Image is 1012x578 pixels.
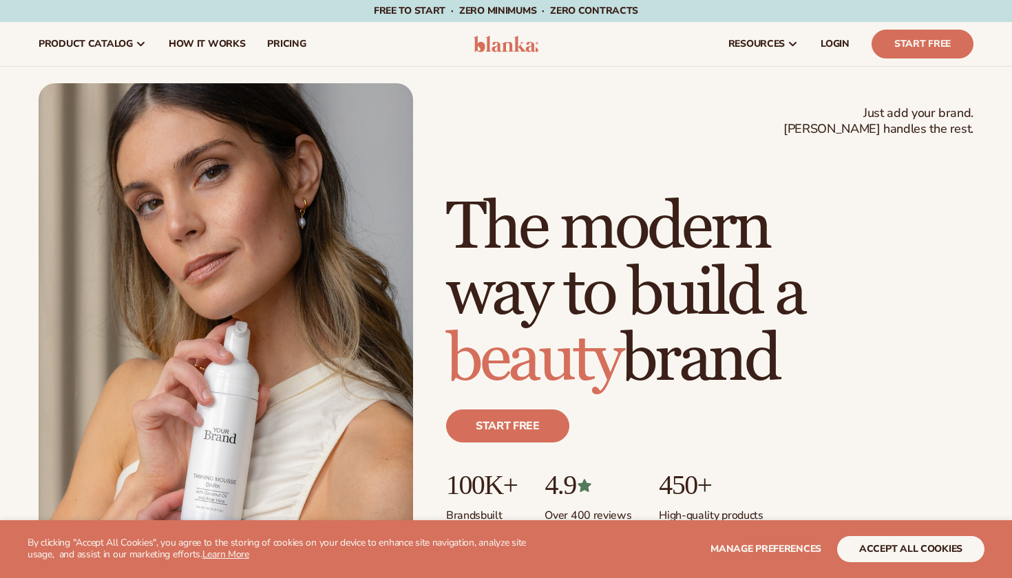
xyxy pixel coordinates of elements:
[28,537,538,561] p: By clicking "Accept All Cookies", you agree to the storing of cookies on your device to enhance s...
[783,105,973,138] span: Just add your brand. [PERSON_NAME] handles the rest.
[659,470,763,500] p: 450+
[374,4,638,17] span: Free to start · ZERO minimums · ZERO contracts
[821,39,850,50] span: LOGIN
[446,500,517,523] p: Brands built
[710,536,821,562] button: Manage preferences
[446,319,621,400] span: beauty
[446,470,517,500] p: 100K+
[710,542,821,555] span: Manage preferences
[837,536,984,562] button: accept all cookies
[545,470,631,500] p: 4.9
[872,30,973,58] a: Start Free
[267,39,306,50] span: pricing
[202,548,249,561] a: Learn More
[39,39,133,50] span: product catalog
[28,22,158,66] a: product catalog
[39,83,413,555] img: Female holding tanning mousse.
[158,22,257,66] a: How It Works
[717,22,810,66] a: resources
[446,409,569,442] a: Start free
[728,39,785,50] span: resources
[545,500,631,523] p: Over 400 reviews
[474,36,539,52] img: logo
[446,195,973,393] h1: The modern way to build a brand
[659,500,763,523] p: High-quality products
[810,22,861,66] a: LOGIN
[256,22,317,66] a: pricing
[169,39,246,50] span: How It Works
